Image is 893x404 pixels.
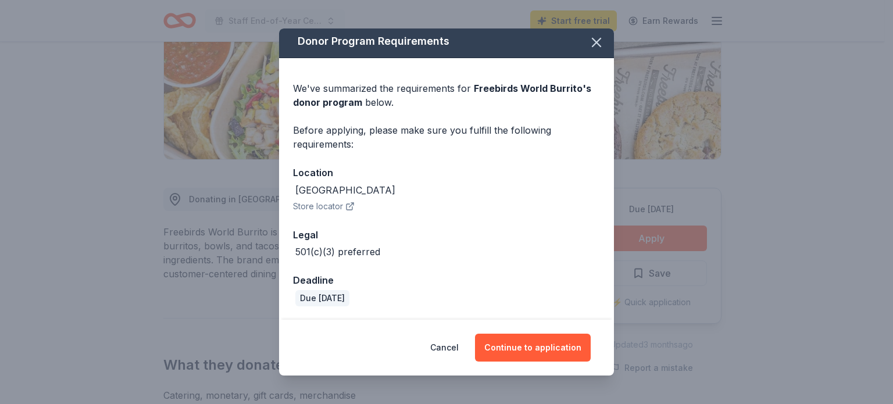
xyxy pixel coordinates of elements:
[293,123,600,151] div: Before applying, please make sure you fulfill the following requirements:
[295,245,380,259] div: 501(c)(3) preferred
[293,227,600,242] div: Legal
[293,199,355,213] button: Store locator
[293,273,600,288] div: Deadline
[279,25,614,58] div: Donor Program Requirements
[293,165,600,180] div: Location
[293,81,600,109] div: We've summarized the requirements for below.
[295,183,395,197] div: [GEOGRAPHIC_DATA]
[430,334,459,362] button: Cancel
[475,334,591,362] button: Continue to application
[295,290,349,306] div: Due [DATE]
